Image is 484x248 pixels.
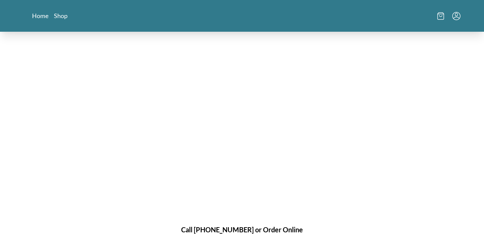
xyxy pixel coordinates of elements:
[54,12,68,20] a: Shop
[452,12,460,20] button: Menu
[222,5,263,26] a: Logo
[32,12,48,20] a: Home
[222,5,263,24] img: logo
[40,224,444,235] h1: Call [PHONE_NUMBER] or Order Online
